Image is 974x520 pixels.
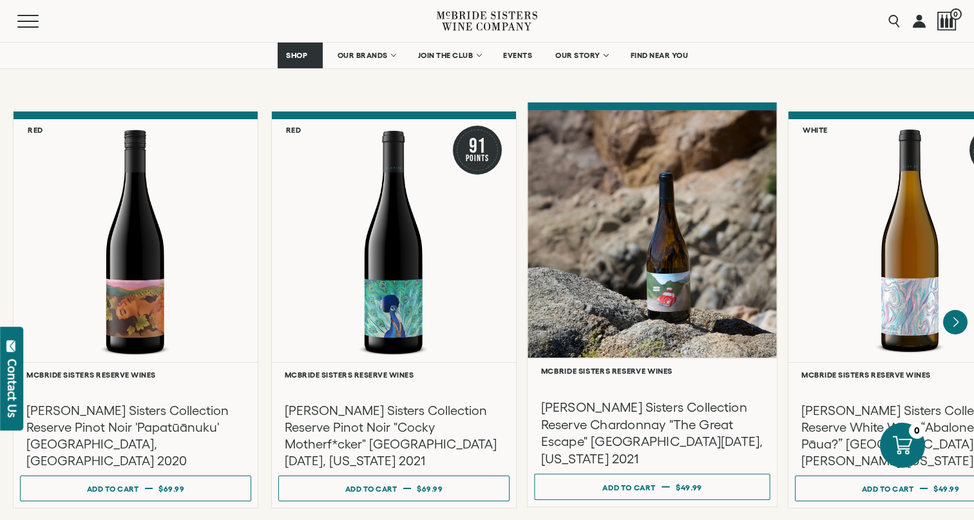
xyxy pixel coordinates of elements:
h6: McBride Sisters Reserve Wines [541,367,764,375]
div: 0 [909,423,925,439]
a: McBride Sisters Reserve Wines [PERSON_NAME] Sisters Collection Reserve Chardonnay "The Great Esca... [527,102,778,507]
span: EVENTS [503,51,532,60]
span: JOIN THE CLUB [418,51,473,60]
h6: McBride Sisters Reserve Wines [26,371,245,379]
button: Add to cart $69.99 [278,476,510,501]
a: SHOP [278,43,323,68]
button: Next [943,310,968,334]
span: OUR BRANDS [338,51,388,60]
button: Add to cart $69.99 [20,476,251,501]
div: Contact Us [6,359,19,418]
span: $49.99 [676,483,702,491]
h6: White [803,126,828,134]
span: OUR STORY [555,51,600,60]
span: $69.99 [158,485,184,493]
a: Red 91 Points McBride Sisters Collection Reserve Pinot Noir "Cocky Motherf*cker" Santa Lucia High... [271,111,517,508]
div: Add to cart [862,479,914,498]
span: SHOP [286,51,308,60]
a: OUR STORY [547,43,616,68]
span: FIND NEAR YOU [631,51,689,60]
a: EVENTS [495,43,540,68]
h6: McBride Sisters Reserve Wines [285,371,503,379]
button: Add to cart $49.99 [534,474,770,500]
h3: [PERSON_NAME] Sisters Collection Reserve Chardonnay "The Great Escape" [GEOGRAPHIC_DATA][DATE], [... [541,399,764,467]
h6: Red [28,126,43,134]
h3: [PERSON_NAME] Sisters Collection Reserve Pinot Noir 'Papatūānuku' [GEOGRAPHIC_DATA], [GEOGRAPHIC_... [26,402,245,469]
span: $49.99 [933,485,959,493]
a: Red McBride Sisters Collection Reserve Pinot Noir 'Papatūānuku' Central Otago, New Zealand McBrid... [13,111,258,508]
div: Add to cart [602,477,655,497]
a: OUR BRANDS [329,43,403,68]
button: Mobile Menu Trigger [17,15,64,28]
span: 0 [950,8,962,20]
div: Add to cart [87,479,139,498]
div: Add to cart [345,479,397,498]
span: $69.99 [417,485,443,493]
a: FIND NEAR YOU [622,43,697,68]
h3: [PERSON_NAME] Sisters Collection Reserve Pinot Noir "Cocky Motherf*cker" [GEOGRAPHIC_DATA][DATE],... [285,402,503,469]
a: JOIN THE CLUB [410,43,489,68]
h6: Red [286,126,301,134]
